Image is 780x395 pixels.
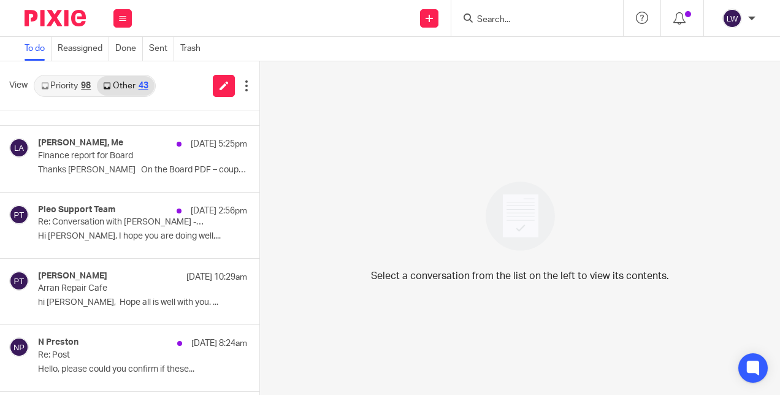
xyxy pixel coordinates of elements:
img: Pixie [25,10,86,26]
img: svg%3E [9,138,29,158]
p: Thanks [PERSON_NAME] On the Board PDF – couple... [38,165,247,175]
span: View [9,79,28,92]
p: hi [PERSON_NAME], Hope all is well with you. ... [38,297,247,308]
input: Search [476,15,586,26]
p: Re: Post [38,350,205,361]
div: 98 [81,82,91,90]
img: svg%3E [722,9,742,28]
p: Arran Repair Cafe [38,283,205,294]
p: Re: Conversation with [PERSON_NAME] - [#176002] [38,217,205,228]
p: [DATE] 10:29am [186,271,247,283]
div: 43 [139,82,148,90]
img: image [478,174,563,259]
p: Hello, please could you confirm if these... [38,364,247,375]
a: Reassigned [58,37,109,61]
img: svg%3E [9,205,29,224]
p: [DATE] 2:56pm [191,205,247,217]
a: Trash [180,37,207,61]
p: Finance report for Board [38,151,205,161]
p: Select a conversation from the list on the left to view its contents. [371,269,669,283]
a: Done [115,37,143,61]
p: [DATE] 5:25pm [191,138,247,150]
h4: [PERSON_NAME] [38,271,107,282]
img: svg%3E [9,271,29,291]
p: [DATE] 8:24am [191,337,247,350]
a: To do [25,37,52,61]
a: Sent [149,37,174,61]
img: svg%3E [9,337,29,357]
h4: [PERSON_NAME], Me [38,138,123,148]
p: Hi [PERSON_NAME], I hope you are doing well,... [38,231,247,242]
a: Priority98 [35,76,97,96]
h4: N Preston [38,337,78,348]
a: Other43 [97,76,154,96]
h4: Pleo Support Team [38,205,115,215]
